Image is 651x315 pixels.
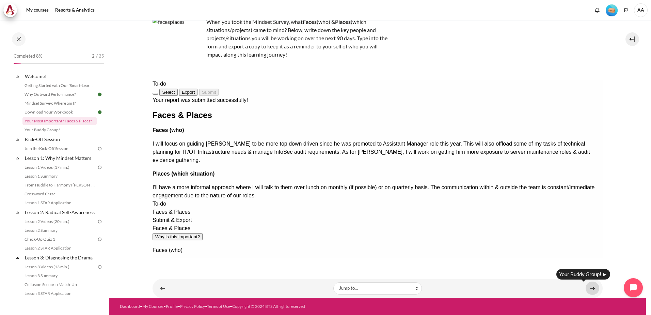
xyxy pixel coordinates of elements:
[180,304,205,309] a: Privacy Policy
[335,18,351,25] strong: Places
[621,5,631,15] button: Languages
[156,282,170,295] a: ◄ Download Your Workbook
[14,209,21,216] span: Collapse
[5,5,15,15] img: Architeck
[120,304,140,309] a: Dashboard
[22,99,97,107] a: Mindset Survey: Where am I?
[97,164,103,170] img: To do
[14,53,42,60] span: Completed 8%
[592,5,602,15] div: Show notification window with no new notifications
[22,235,97,243] a: Check-Up Quiz 1
[22,81,97,90] a: Getting Started with Our 'Smart-Learning' Platform
[22,145,97,153] a: Join the Kick-Off Session
[22,117,97,125] a: Your Most Important "Faces & Places"
[22,172,97,180] a: Lesson 1 Summary
[3,3,20,17] a: Architeck Architeck
[97,219,103,225] img: To do
[22,226,97,235] a: Lesson 2 Summary
[24,253,97,262] a: Lesson 3: Diagnosing the Drama
[603,4,620,16] a: Level #1
[207,304,230,309] a: Terms of Use
[14,73,21,80] span: Collapse
[14,155,21,162] span: Collapse
[22,272,97,280] a: Lesson 3 Summary
[22,190,97,198] a: Crossword Craze
[97,264,103,270] img: To do
[22,108,97,116] a: Download Your Workbook
[14,254,21,261] span: Collapse
[166,304,178,309] a: Profile
[24,72,97,81] a: Welcome!
[97,109,103,115] img: Done
[22,90,97,99] a: Why Outward Performance?
[142,304,163,309] a: My Courses
[97,236,103,242] img: To do
[22,163,97,171] a: Lesson 1 Videos (17 min.)
[303,18,306,25] strong: F
[153,80,603,258] iframe: Your Most Important "Faces & Places"
[22,244,97,252] a: Lesson 2 STAR Application
[22,217,97,226] a: Lesson 2 Videos (20 min.)
[97,146,103,152] img: To do
[306,18,317,25] strong: aces
[24,3,51,17] a: My courses
[22,199,97,207] a: Lesson 1 STAR Application
[14,136,21,143] span: Collapse
[634,3,648,17] span: AA
[22,263,97,271] a: Lesson 3 Videos (13 min.)
[14,63,21,64] div: 8%
[634,3,648,17] a: User menu
[22,289,97,298] a: Lesson 3 STAR Application
[153,18,204,69] img: facesplaces
[22,126,97,134] a: Your Buddy Group!
[96,53,104,60] span: / 25
[153,18,391,59] p: When you took the Mindset Survey, what (who) & (which situations/projects) came to mind? Below, w...
[53,3,97,17] a: Reports & Analytics
[556,269,610,280] div: Your Buddy Group! ►
[92,53,95,60] span: 2
[22,181,97,189] a: From Huddle to Harmony ([PERSON_NAME]'s Story)
[606,4,618,16] img: Level #1
[22,281,97,289] a: Collusion Scenario Match-Up
[120,303,407,310] div: • • • • •
[24,135,97,144] a: Kick-Off Session
[24,208,97,217] a: Lesson 2: Radical Self-Awareness
[97,91,103,97] img: Done
[232,304,305,309] a: Copyright © 2024 BTS All rights reserved
[24,153,97,163] a: Lesson 1: Why Mindset Matters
